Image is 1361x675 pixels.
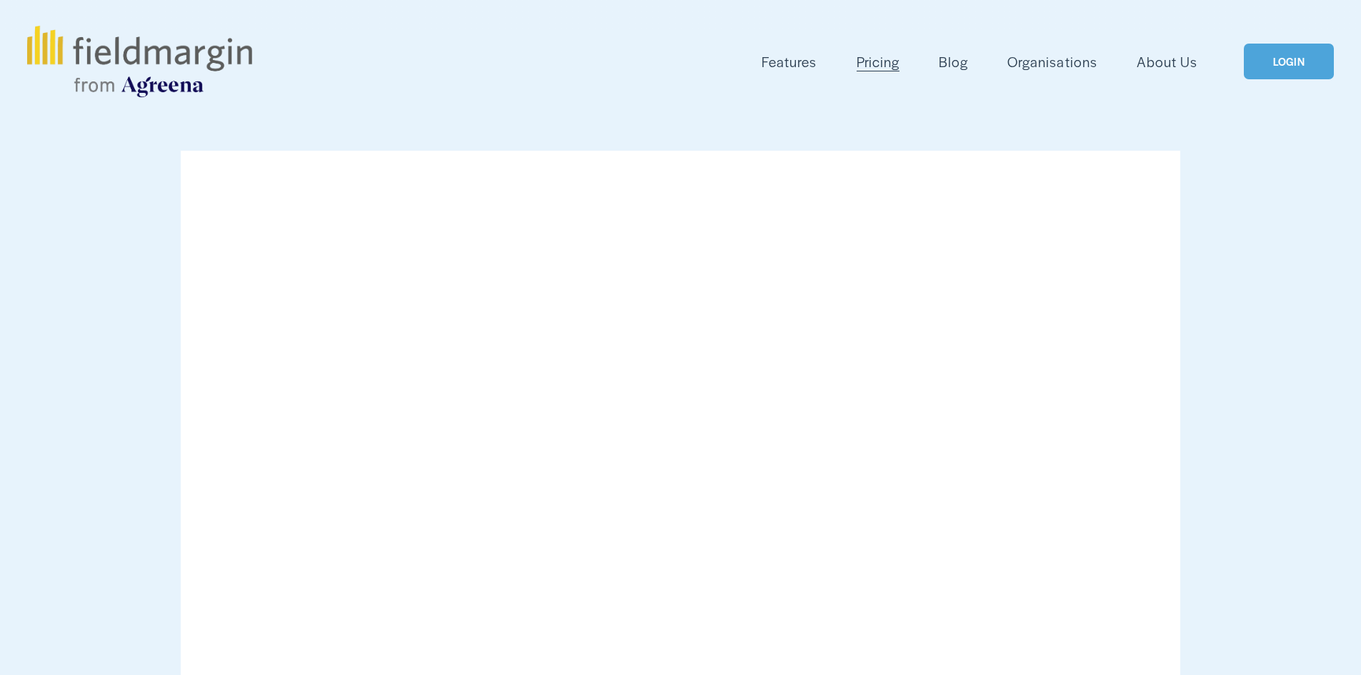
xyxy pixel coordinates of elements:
[762,50,817,74] a: folder dropdown
[857,50,899,74] a: Pricing
[27,26,251,97] img: fieldmargin.com
[939,50,968,74] a: Blog
[1244,44,1334,80] a: LOGIN
[762,51,817,72] span: Features
[1007,50,1097,74] a: Organisations
[1137,50,1197,74] a: About Us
